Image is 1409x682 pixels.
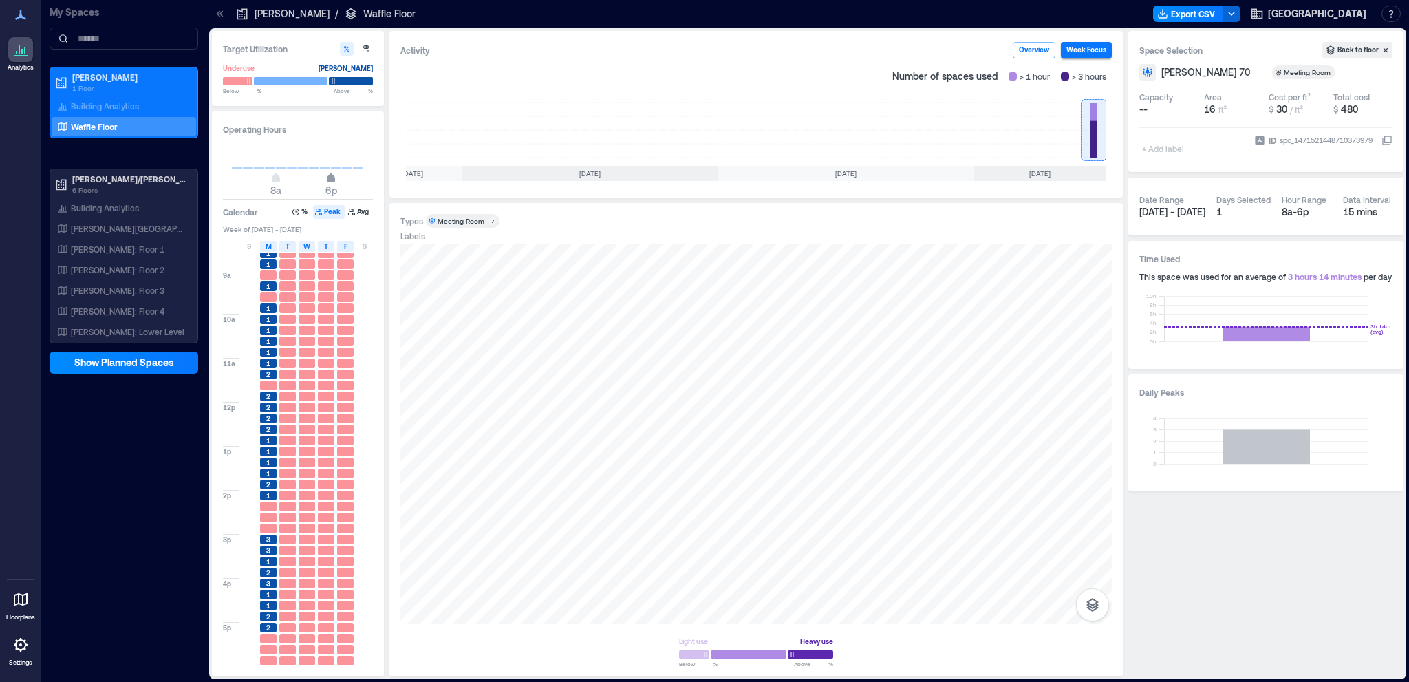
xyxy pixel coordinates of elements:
span: 2p [223,491,231,500]
span: 1p [223,447,231,456]
div: spc_1471521448710373979 [1278,134,1374,147]
span: [DATE] - [DATE] [1139,206,1205,217]
div: Underuse [223,61,255,75]
p: Building Analytics [71,202,139,213]
span: M [266,241,272,252]
p: [PERSON_NAME] [255,7,330,21]
span: Above % [334,87,373,95]
div: 15 mins [1343,205,1393,219]
span: 2 [266,370,270,379]
div: Area [1204,92,1222,103]
span: T [286,241,290,252]
span: Above % [794,660,833,668]
span: Below % [223,87,261,95]
p: [PERSON_NAME]: Floor 3 [71,285,164,296]
div: 7 [488,217,497,225]
div: Heavy use [800,635,833,648]
p: [PERSON_NAME]: Floor 2 [71,264,164,275]
tspan: 10h [1146,292,1157,299]
span: 10a [223,315,235,324]
span: 2 [266,568,270,577]
p: [PERSON_NAME]: Lower Level [71,326,184,337]
button: Peak [313,205,345,219]
span: 9a [223,270,231,280]
button: -- [1139,103,1198,116]
div: Light use [679,635,708,648]
h3: Calendar [223,205,258,219]
span: 2 [266,392,270,401]
tspan: 2h [1150,328,1157,335]
span: 3 [266,579,270,588]
div: Total cost [1333,92,1370,103]
span: 3 [266,535,270,544]
div: [DATE] [974,166,1106,181]
span: 1 [266,303,270,313]
div: [DATE] [462,166,718,181]
span: 1 [266,436,270,445]
h3: Target Utilization [223,42,373,56]
button: % [290,205,312,219]
div: Date Range [1139,194,1184,205]
span: + Add label [1139,139,1190,158]
span: 1 [266,491,270,500]
p: Waffle Floor [363,7,416,21]
button: Back to floor [1322,42,1392,58]
button: Show Planned Spaces [50,352,198,374]
div: Types [400,215,423,226]
button: Meeting Room [1272,65,1352,79]
span: 2 [266,414,270,423]
tspan: 4 [1153,415,1157,422]
button: Overview [1013,42,1055,58]
span: 16 [1204,103,1216,115]
span: $ [1333,105,1338,114]
span: 30 [1276,103,1287,115]
span: 3p [223,535,231,544]
div: Capacity [1139,92,1173,103]
span: S [363,241,367,252]
span: 1 [266,458,270,467]
tspan: 0h [1150,338,1157,345]
tspan: 8h [1150,301,1157,308]
button: [GEOGRAPHIC_DATA] [1246,3,1370,25]
span: 1 [266,326,270,335]
p: Settings [9,659,32,667]
tspan: 3 [1153,426,1157,433]
span: 3 hours 14 minutes [1288,272,1362,281]
span: 1 [266,447,270,456]
h3: Operating Hours [223,122,373,136]
span: 6p [325,184,337,196]
button: IDspc_1471521448710373979 [1381,135,1392,146]
span: 11a [223,359,235,368]
span: -- [1139,103,1148,116]
span: 2 [266,425,270,434]
button: [PERSON_NAME] 70 [1161,65,1267,79]
div: Labels [400,231,425,242]
span: 1 [266,359,270,368]
span: T [324,241,328,252]
p: Waffle Floor [71,121,118,132]
span: ft² [1218,105,1227,114]
span: / ft² [1290,105,1303,114]
button: Week Focus [1061,42,1112,58]
div: [PERSON_NAME] [319,61,373,75]
a: Analytics [3,33,38,76]
tspan: 1 [1153,449,1157,456]
span: [PERSON_NAME] 70 [1161,65,1250,79]
span: 2 [266,623,270,632]
p: Building Analytics [71,100,139,111]
button: Export CSV [1153,6,1223,22]
span: 2 [266,403,270,412]
span: 1 [266,590,270,599]
div: Hour Range [1282,194,1326,205]
h3: Daily Peaks [1139,385,1392,399]
p: Floorplans [6,613,35,621]
span: 2 [266,612,270,621]
span: 480 [1341,103,1358,115]
div: Number of spaces used [887,64,1112,89]
p: 6 Floors [72,184,188,195]
div: [DATE] [718,166,974,181]
span: 12p [223,403,235,412]
span: 1 [266,557,270,566]
tspan: 4h [1150,319,1157,326]
div: Activity [400,43,430,57]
